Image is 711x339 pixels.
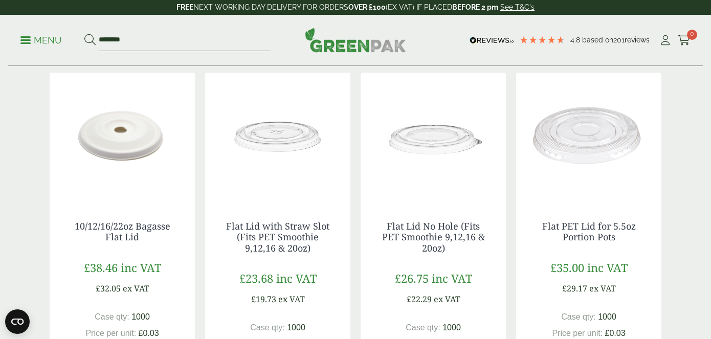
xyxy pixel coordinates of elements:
[75,220,170,243] a: 10/12/16/22oz Bagasse Flat Lid
[287,323,305,332] span: 1000
[361,73,506,200] img: Flat Lid with Tab (Fits PET Smoothie 9,12,16 & 20oz)-0
[395,270,429,286] span: £26.75
[605,329,626,337] span: £0.03
[678,35,691,46] i: Cart
[121,260,161,275] span: inc VAT
[407,293,432,305] span: £22.29
[348,3,386,11] strong: OVER £100
[582,36,613,44] span: Based on
[552,329,603,337] span: Price per unit:
[570,36,582,44] span: 4.8
[305,28,406,52] img: GreenPak Supplies
[20,34,62,47] p: Menu
[139,329,159,337] span: £0.03
[659,35,672,46] i: My Account
[176,3,193,11] strong: FREE
[500,3,535,11] a: See T&C's
[470,37,514,44] img: REVIEWS.io
[5,309,30,334] button: Open CMP widget
[382,220,485,254] a: Flat Lid No Hole (Fits PET Smoothie 9,12,16 & 20oz)
[519,35,565,44] div: 4.79 Stars
[239,270,273,286] span: £23.68
[598,312,616,321] span: 1000
[516,73,661,200] img: 5oz portion pot lid
[434,293,460,305] span: ex VAT
[276,270,317,286] span: inc VAT
[95,312,129,321] span: Case qty:
[20,34,62,44] a: Menu
[123,283,149,294] span: ex VAT
[278,293,305,305] span: ex VAT
[226,220,329,254] a: Flat Lid with Straw Slot (Fits PET Smoothie 9,12,16 & 20oz)
[84,260,118,275] span: £38.46
[550,260,584,275] span: £35.00
[625,36,650,44] span: reviews
[678,33,691,48] a: 0
[613,36,625,44] span: 201
[251,293,276,305] span: £19.73
[50,73,195,200] img: 5330023 Bagasse Flat Lid fits 12 16 22oz CupsV2
[96,283,121,294] span: £32.05
[406,323,440,332] span: Case qty:
[85,329,136,337] span: Price per unit:
[562,283,587,294] span: £29.17
[561,312,596,321] span: Case qty:
[687,30,697,40] span: 0
[131,312,150,321] span: 1000
[432,270,472,286] span: inc VAT
[442,323,461,332] span: 1000
[542,220,636,243] a: Flat PET Lid for 5.5oz Portion Pots
[587,260,628,275] span: inc VAT
[250,323,285,332] span: Case qty:
[452,3,498,11] strong: BEFORE 2 pm
[589,283,616,294] span: ex VAT
[205,73,350,200] img: Flat Lid with Straw Slot (Fits PET 9,12,16 & 20oz)-Single Sleeve-0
